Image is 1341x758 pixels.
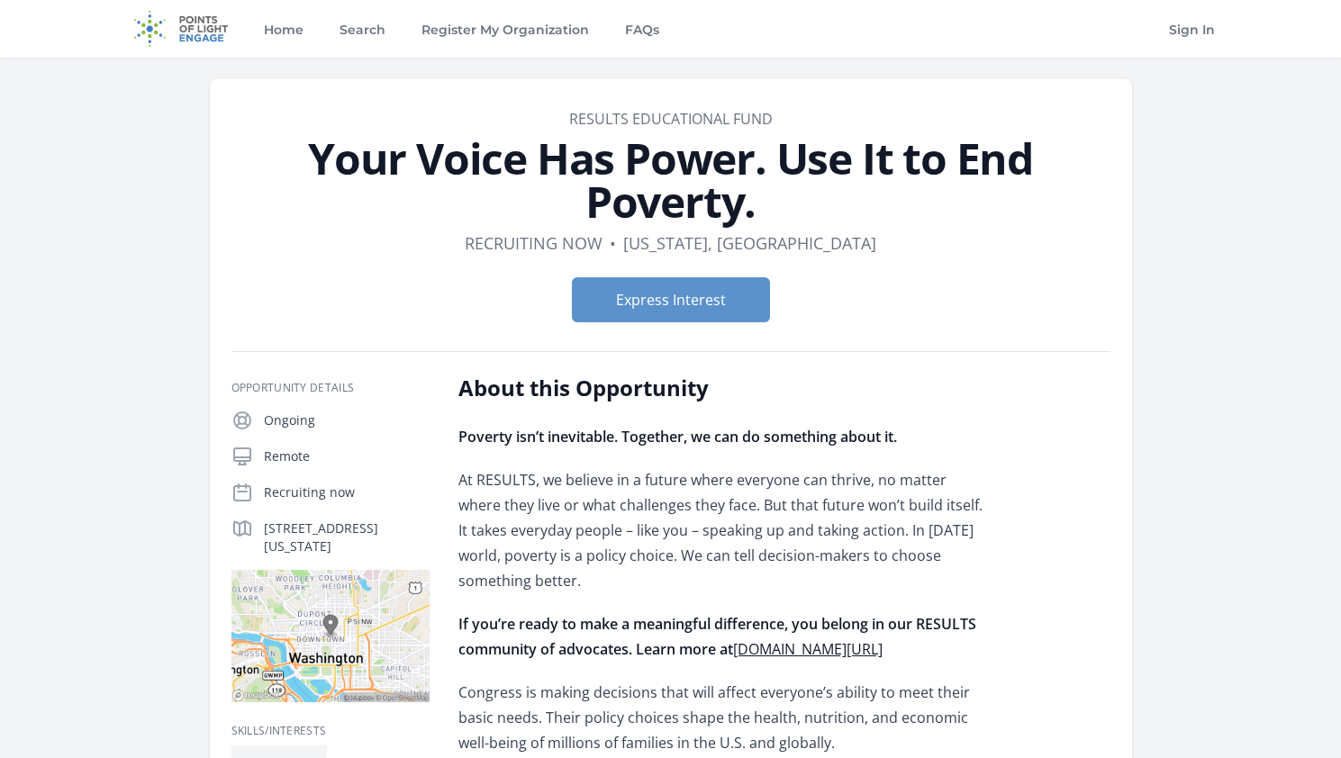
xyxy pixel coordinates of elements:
button: Express Interest [572,277,770,322]
a: [DOMAIN_NAME][URL] [733,639,883,659]
p: [STREET_ADDRESS][US_STATE] [264,519,430,555]
div: • [610,230,616,256]
h3: Skills/Interests [231,724,430,738]
h3: Opportunity Details [231,381,430,395]
p: At RESULTS, we believe in a future where everyone can thrive, no matter where they live or what c... [458,467,985,593]
dd: Recruiting now [465,230,603,256]
h1: Your Voice Has Power. Use It to End Poverty. [231,137,1110,223]
dd: [US_STATE], [GEOGRAPHIC_DATA] [623,230,876,256]
p: Congress is making decisions that will affect everyone’s ability to meet their basic needs. Their... [458,680,985,755]
p: Remote [264,447,430,465]
h2: About this Opportunity [458,374,985,402]
p: Ongoing [264,411,430,429]
img: Map [231,570,430,702]
strong: Poverty isn’t inevitable. Together, we can do something about it. [458,427,897,447]
strong: If you’re ready to make a meaningful difference, you belong in our RESULTS community of advocates... [458,614,976,659]
p: Recruiting now [264,483,430,501]
a: RESULTS Educational Fund [569,109,773,129]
